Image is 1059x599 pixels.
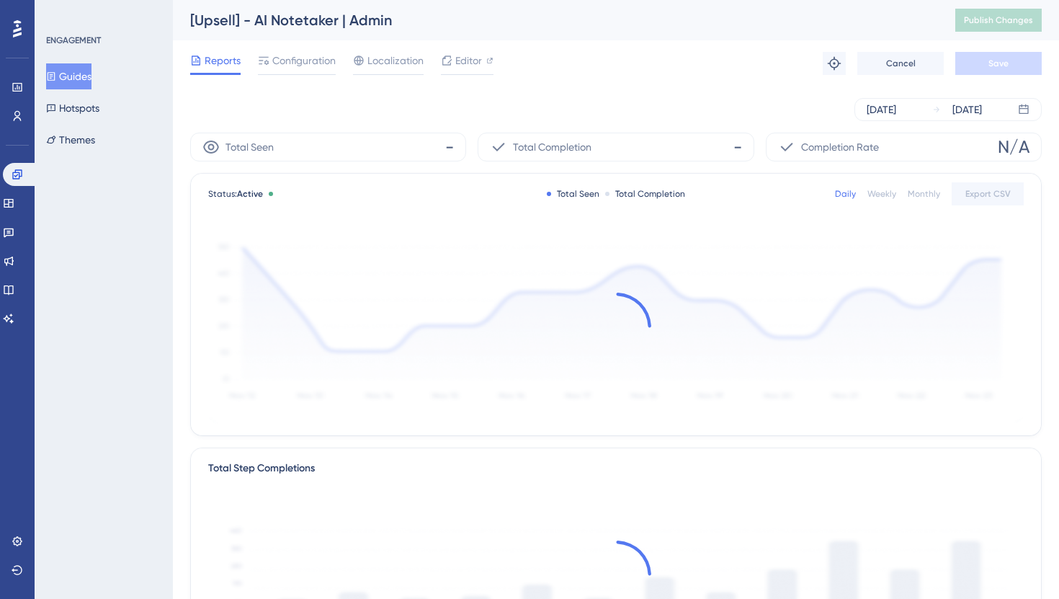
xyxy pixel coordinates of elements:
[605,188,685,200] div: Total Completion
[908,188,940,200] div: Monthly
[955,52,1042,75] button: Save
[547,188,599,200] div: Total Seen
[208,460,315,477] div: Total Step Completions
[272,52,336,69] span: Configuration
[998,136,1029,159] span: N/A
[952,101,982,118] div: [DATE]
[367,52,424,69] span: Localization
[225,138,274,156] span: Total Seen
[205,52,241,69] span: Reports
[801,138,879,156] span: Completion Rate
[46,35,101,46] div: ENGAGEMENT
[46,127,95,153] button: Themes
[190,10,919,30] div: [Upsell] - AI Notetaker | Admin
[964,14,1033,26] span: Publish Changes
[835,188,856,200] div: Daily
[867,188,896,200] div: Weekly
[733,136,742,159] span: -
[886,58,916,69] span: Cancel
[857,52,944,75] button: Cancel
[46,63,91,89] button: Guides
[952,182,1024,205] button: Export CSV
[965,188,1011,200] span: Export CSV
[46,95,99,121] button: Hotspots
[237,189,263,199] span: Active
[955,9,1042,32] button: Publish Changes
[988,58,1009,69] span: Save
[208,188,263,200] span: Status:
[445,136,454,159] span: -
[867,101,896,118] div: [DATE]
[513,138,591,156] span: Total Completion
[455,52,482,69] span: Editor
